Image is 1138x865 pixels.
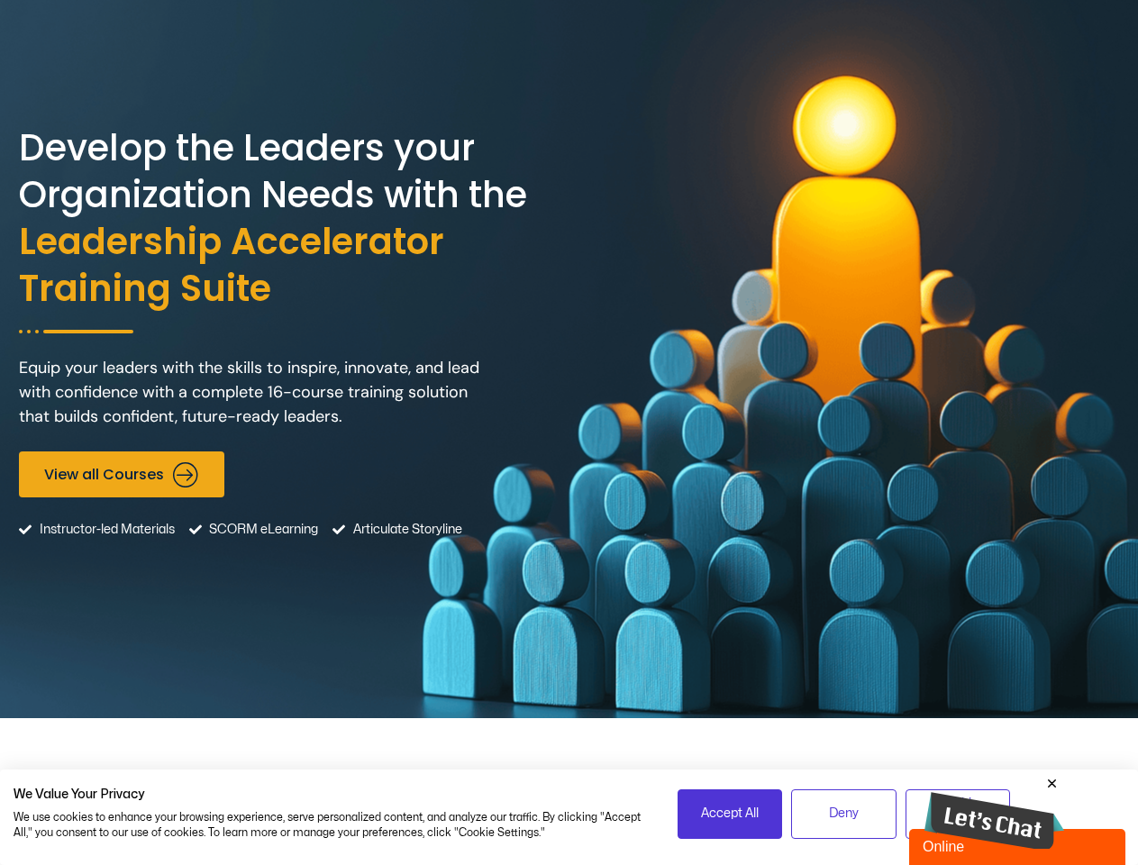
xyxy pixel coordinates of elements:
span: SCORM eLearning [205,506,318,552]
button: Deny all cookies [791,789,897,839]
span: Cookie Settings [917,794,999,834]
button: Adjust cookie preferences [906,789,1011,839]
p: We use cookies to enhance your browsing experience, serve personalized content, and analyze our t... [14,810,651,841]
a: View all Courses [19,451,224,497]
iframe: chat widget [909,825,1129,865]
span: Instructor-led Materials [35,506,175,552]
h2: We Value Your Privacy [14,787,651,803]
button: Accept all cookies [678,789,783,839]
span: Accept All [701,804,759,824]
iframe: chat widget [924,776,1064,849]
span: Leadership Accelerator Training Suite [19,218,565,312]
span: View all Courses [44,466,164,483]
p: Equip your leaders with the skills to inspire, innovate, and lead with confidence with a complete... [19,356,487,429]
span: Deny [829,804,859,824]
h2: Develop the Leaders your Organization Needs with the [19,124,565,312]
span: Articulate Storyline [349,506,462,552]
